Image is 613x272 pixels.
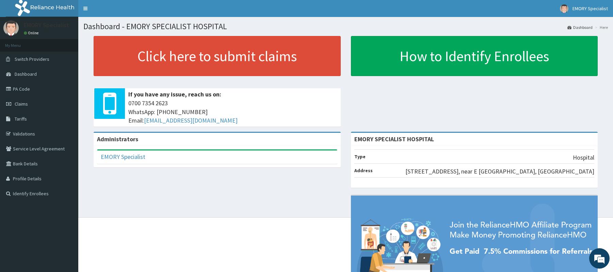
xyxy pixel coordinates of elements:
[128,99,337,125] span: 0700 7354 2623 WhatsApp: [PHONE_NUMBER] Email:
[560,4,568,13] img: User Image
[573,153,594,162] p: Hospital
[3,20,19,36] img: User Image
[24,31,40,35] a: Online
[354,167,373,174] b: Address
[567,24,593,30] a: Dashboard
[351,36,598,76] a: How to Identify Enrollees
[94,36,341,76] a: Click here to submit claims
[354,153,366,160] b: Type
[15,101,28,107] span: Claims
[128,90,221,98] b: If you have any issue, reach us on:
[101,153,145,161] a: EMORY Specialist
[572,5,608,12] span: EMORY Specialist
[15,116,27,122] span: Tariffs
[15,56,49,62] span: Switch Providers
[405,167,594,176] p: [STREET_ADDRESS], near E [GEOGRAPHIC_DATA], [GEOGRAPHIC_DATA]
[593,24,608,30] li: Here
[15,71,37,77] span: Dashboard
[24,22,69,28] p: EMORY Specialist
[144,116,238,124] a: [EMAIL_ADDRESS][DOMAIN_NAME]
[83,22,608,31] h1: Dashboard - EMORY SPECIALIST HOSPITAL
[354,135,434,143] strong: EMORY SPECIALIST HOSPITAL
[97,135,138,143] b: Administrators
